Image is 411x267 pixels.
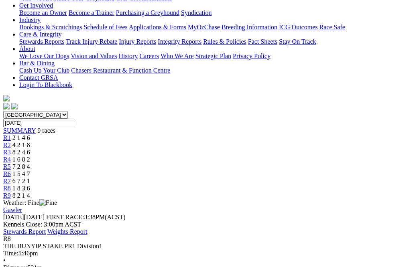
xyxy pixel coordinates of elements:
[19,74,58,81] a: Contact GRSA
[19,31,62,38] a: Care & Integrity
[12,149,30,156] span: 8 2 4 6
[3,163,11,170] a: R5
[12,185,30,192] span: 1 8 3 6
[3,243,408,250] div: THE BUNYIP STAKE PR1 Division1
[3,235,11,242] span: R8
[19,60,55,67] a: Bar & Dining
[279,38,316,45] a: Stay On Track
[12,142,30,148] span: 4 2 1 8
[19,53,69,59] a: We Love Our Dogs
[19,9,408,16] div: Get Involved
[47,228,87,235] a: Weights Report
[71,67,170,74] a: Chasers Restaurant & Function Centre
[3,214,45,220] span: [DATE]
[3,214,24,220] span: [DATE]
[195,53,231,59] a: Strategic Plan
[3,95,10,101] img: logo-grsa-white.png
[3,206,22,213] a: Gawler
[188,24,220,30] a: MyOzChase
[19,9,67,16] a: Become an Owner
[46,214,84,220] span: FIRST RACE:
[19,24,82,30] a: Bookings & Scratchings
[233,53,271,59] a: Privacy Policy
[3,250,18,257] span: Time:
[19,16,41,23] a: Industry
[19,67,69,74] a: Cash Up Your Club
[3,170,11,177] a: R6
[12,178,30,184] span: 6 7 2 1
[19,38,408,45] div: Care & Integrity
[19,67,408,74] div: Bar & Dining
[3,250,408,257] div: 5:46pm
[11,103,18,109] img: twitter.svg
[3,156,11,163] a: R4
[3,228,46,235] a: Stewards Report
[19,81,72,88] a: Login To Blackbook
[3,185,11,192] a: R8
[3,134,11,141] a: R1
[319,24,345,30] a: Race Safe
[3,192,11,199] a: R9
[3,221,408,228] div: Kennels Close: 3:00pm ACST
[19,38,64,45] a: Stewards Reports
[3,149,11,156] a: R3
[37,127,55,134] span: 9 races
[3,119,74,127] input: Select date
[19,45,35,52] a: About
[69,9,114,16] a: Become a Trainer
[116,9,179,16] a: Purchasing a Greyhound
[279,24,317,30] a: ICG Outcomes
[19,53,408,60] div: About
[139,53,159,59] a: Careers
[66,38,117,45] a: Track Injury Rebate
[203,38,246,45] a: Rules & Policies
[158,38,201,45] a: Integrity Reports
[39,199,57,206] img: Fine
[3,127,36,134] a: SUMMARY
[12,170,30,177] span: 1 5 4 7
[222,24,277,30] a: Breeding Information
[19,2,53,9] a: Get Involved
[3,103,10,109] img: facebook.svg
[12,192,30,199] span: 8 2 1 4
[71,53,117,59] a: Vision and Values
[19,24,408,31] div: Industry
[119,38,156,45] a: Injury Reports
[3,257,6,264] span: •
[3,178,11,184] a: R7
[12,156,30,163] span: 1 6 8 2
[83,24,127,30] a: Schedule of Fees
[12,163,30,170] span: 7 2 8 4
[181,9,212,16] a: Syndication
[118,53,138,59] a: History
[3,199,57,206] span: Weather: Fine
[12,134,30,141] span: 2 1 4 6
[46,214,126,220] span: 3:38PM(ACST)
[129,24,186,30] a: Applications & Forms
[3,142,11,148] a: R2
[248,38,277,45] a: Fact Sheets
[161,53,194,59] a: Who We Are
